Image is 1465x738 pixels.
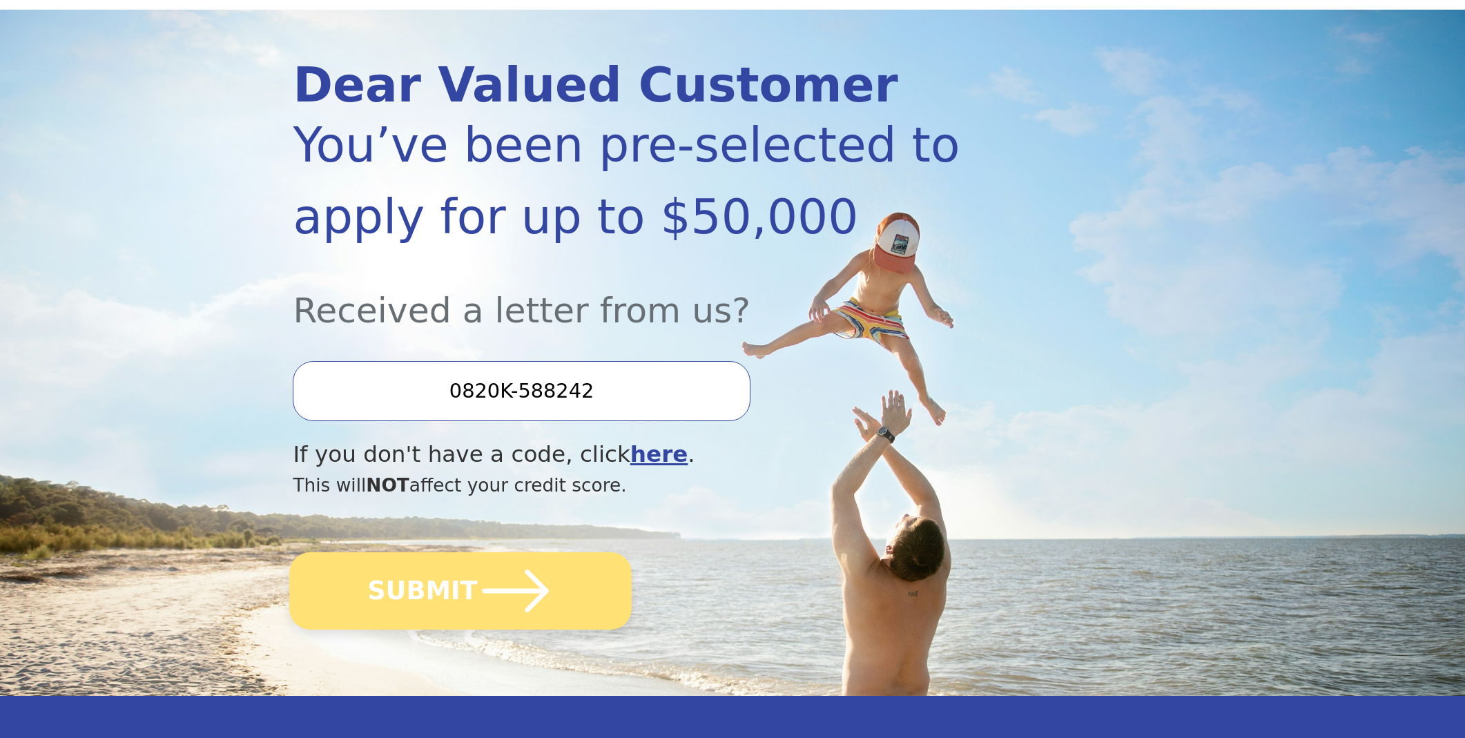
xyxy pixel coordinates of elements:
[293,61,1040,109] div: Dear Valued Customer
[293,109,1040,253] div: You’ve been pre-selected to apply for up to $50,000
[293,472,1040,499] div: This will affect your credit score.
[366,474,409,496] span: NOT
[293,438,1040,472] div: If you don't have a code, click .
[630,441,688,467] a: here
[293,253,1040,336] div: Received a letter from us?
[290,552,632,630] button: SUBMIT
[293,361,750,420] input: Enter your Offer Code:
